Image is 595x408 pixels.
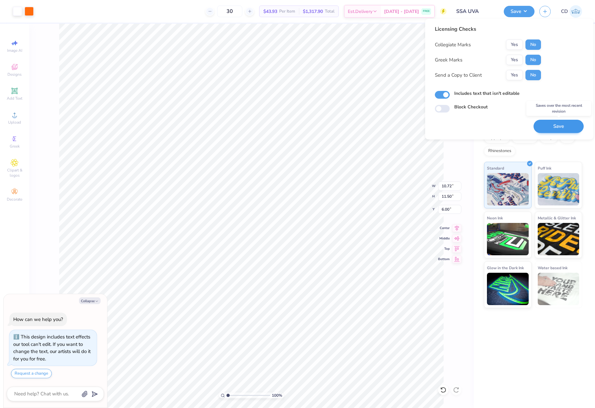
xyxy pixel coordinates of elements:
span: FREE [423,9,430,14]
span: $43.93 [263,8,277,15]
span: Decorate [7,197,22,202]
div: Greek Marks [435,56,462,64]
span: Glow in the Dark Ink [487,264,524,271]
label: Includes text that isn't editable [454,90,520,97]
div: Saves over the most recent revision [526,101,591,116]
span: Bottom [438,257,450,261]
img: Water based Ink [538,273,579,305]
span: Water based Ink [538,264,567,271]
input: – – [217,6,242,17]
img: Neon Ink [487,223,529,255]
span: Middle [438,236,450,241]
span: Standard [487,165,504,171]
div: Send a Copy to Client [435,72,482,79]
span: Upload [8,120,21,125]
span: Metallic & Glitter Ink [538,215,576,221]
span: Top [438,247,450,251]
button: No [525,55,541,65]
span: Image AI [7,48,22,53]
img: Metallic & Glitter Ink [538,223,579,255]
span: Per Item [279,8,295,15]
div: Licensing Checks [435,25,541,33]
button: Yes [506,70,523,80]
a: CD [561,5,582,18]
button: Yes [506,55,523,65]
span: Clipart & logos [3,168,26,178]
span: Designs [7,72,22,77]
span: Greek [10,144,20,149]
button: Collapse [79,297,101,304]
span: CD [561,8,568,15]
button: Save [534,120,584,133]
img: Glow in the Dark Ink [487,273,529,305]
span: Neon Ink [487,215,503,221]
span: [DATE] - [DATE] [384,8,419,15]
div: Collegiate Marks [435,41,471,49]
button: No [525,70,541,80]
button: Yes [506,39,523,50]
span: $1,317.90 [303,8,323,15]
span: Est. Delivery [348,8,372,15]
button: Save [504,6,534,17]
button: No [525,39,541,50]
span: 100 % [272,392,282,398]
img: Cedric Diasanta [569,5,582,18]
label: Block Checkout [454,104,488,110]
span: Center [438,226,450,230]
button: Request a change [11,369,52,378]
span: Add Text [7,96,22,101]
span: Puff Ink [538,165,551,171]
div: This design includes text effects our tool can't edit. If you want to change the text, our artist... [13,334,91,362]
input: Untitled Design [451,5,499,18]
img: Puff Ink [538,173,579,205]
div: Rhinestones [484,146,515,156]
span: Total [325,8,335,15]
img: Standard [487,173,529,205]
div: How can we help you? [13,316,63,323]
